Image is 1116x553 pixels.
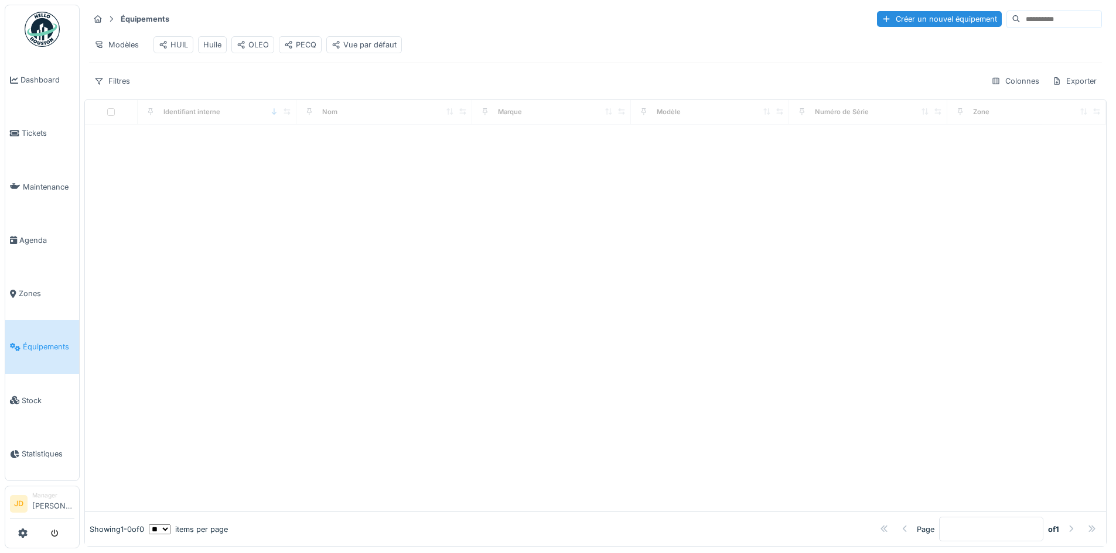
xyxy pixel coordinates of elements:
a: JD Manager[PERSON_NAME] [10,491,74,519]
a: Équipements [5,320,79,373]
a: Statistiques [5,427,79,480]
div: PECQ [284,39,316,50]
div: Identifiant interne [163,107,220,117]
div: Exporter [1047,73,1102,90]
span: Tickets [22,128,74,139]
div: Filtres [89,73,135,90]
div: Vue par défaut [332,39,397,50]
li: JD [10,495,28,513]
strong: of 1 [1048,524,1059,535]
strong: Équipements [116,13,174,25]
span: Équipements [23,341,74,352]
a: Maintenance [5,160,79,214]
div: Marque [498,107,522,117]
a: Stock [5,374,79,427]
div: Huile [203,39,221,50]
div: Manager [32,491,74,500]
div: Modèles [89,36,144,53]
a: Agenda [5,214,79,267]
div: HUIL [159,39,188,50]
div: Numéro de Série [815,107,869,117]
img: Badge_color-CXgf-gQk.svg [25,12,60,47]
div: items per page [149,524,228,535]
div: Colonnes [986,73,1045,90]
span: Zones [19,288,74,299]
a: Zones [5,267,79,320]
span: Agenda [19,235,74,246]
span: Dashboard [21,74,74,85]
div: Créer un nouvel équipement [877,11,1002,27]
div: OLEO [237,39,269,50]
div: Showing 1 - 0 of 0 [90,524,144,535]
a: Dashboard [5,53,79,107]
div: Nom [322,107,337,117]
li: [PERSON_NAME] [32,491,74,516]
div: Zone [973,107,989,117]
span: Statistiques [22,448,74,459]
div: Page [917,524,934,535]
div: Modèle [657,107,681,117]
span: Maintenance [23,181,74,193]
span: Stock [22,395,74,406]
a: Tickets [5,107,79,160]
